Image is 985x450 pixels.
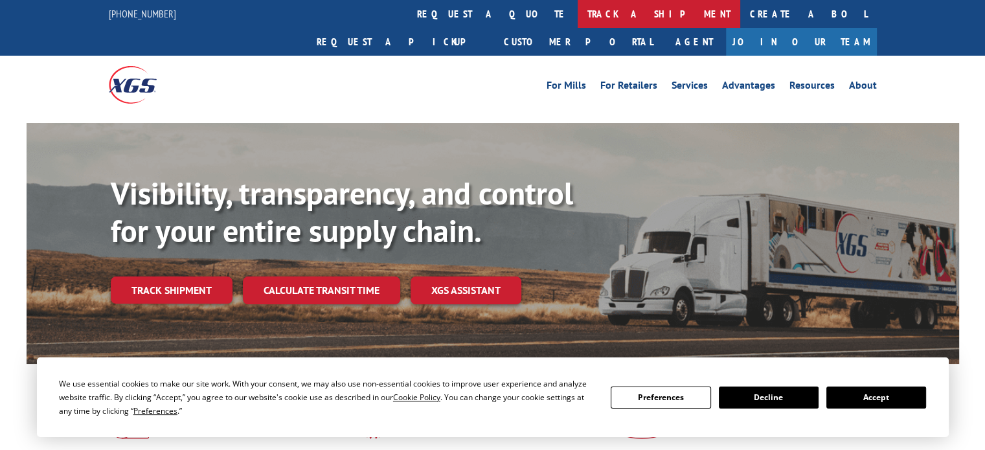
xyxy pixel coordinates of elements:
a: Advantages [722,80,775,95]
a: Calculate transit time [243,276,400,304]
button: Preferences [611,387,710,409]
div: We use essential cookies to make our site work. With your consent, we may also use non-essential ... [59,377,595,418]
span: Cookie Policy [393,392,440,403]
a: Track shipment [111,276,232,304]
a: Services [672,80,708,95]
button: Decline [719,387,819,409]
button: Accept [826,387,926,409]
a: [PHONE_NUMBER] [109,7,176,20]
a: Resources [789,80,835,95]
div: Cookie Consent Prompt [37,357,949,437]
a: Agent [662,28,726,56]
a: About [849,80,877,95]
a: For Retailers [600,80,657,95]
b: Visibility, transparency, and control for your entire supply chain. [111,173,573,251]
span: Preferences [133,405,177,416]
a: XGS ASSISTANT [411,276,521,304]
a: Request a pickup [307,28,494,56]
a: Join Our Team [726,28,877,56]
a: For Mills [547,80,586,95]
a: Customer Portal [494,28,662,56]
